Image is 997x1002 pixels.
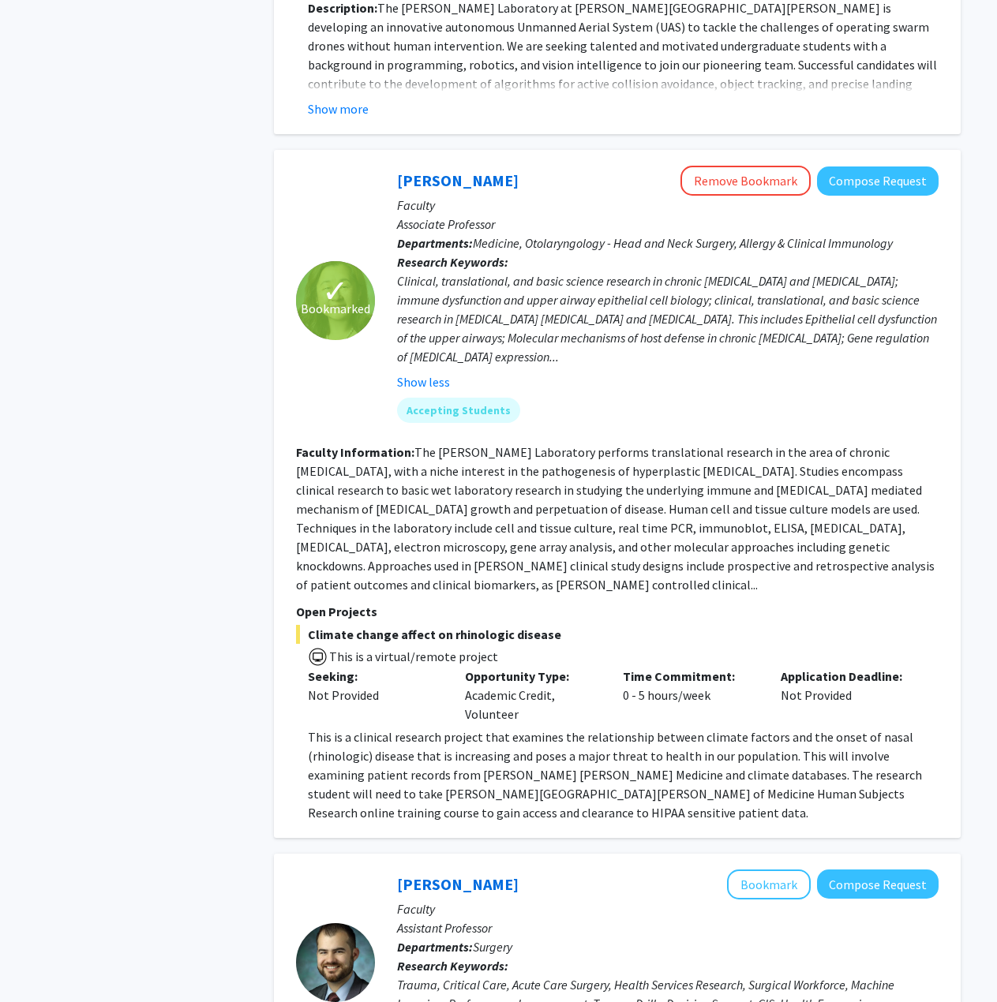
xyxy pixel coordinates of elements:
[397,271,939,366] div: Clinical, translational, and basic science research in chronic [MEDICAL_DATA] and [MEDICAL_DATA];...
[817,869,939,899] button: Compose Request to Alistair Kent
[473,939,512,955] span: Surgery
[611,667,769,723] div: 0 - 5 hours/week
[397,215,939,234] p: Associate Professor
[397,372,450,391] button: Show less
[817,166,939,196] button: Compose Request to Jean Kim
[397,196,939,215] p: Faculty
[308,99,369,118] button: Show more
[397,918,939,937] p: Assistant Professor
[328,649,498,664] span: This is a virtual/remote project
[296,625,939,644] span: Climate change affect on rhinologic disease
[397,254,508,270] b: Research Keywords:
[769,667,927,723] div: Not Provided
[296,444,935,593] fg-read-more: The [PERSON_NAME] Laboratory performs translational research in the area of chronic [MEDICAL_DATA...
[296,602,939,621] p: Open Projects
[308,667,442,686] p: Seeking:
[453,667,611,723] div: Academic Credit, Volunteer
[465,667,599,686] p: Opportunity Type:
[623,667,757,686] p: Time Commitment:
[680,166,811,196] button: Remove Bookmark
[397,958,508,974] b: Research Keywords:
[322,283,349,299] span: ✓
[397,874,519,894] a: [PERSON_NAME]
[397,170,519,190] a: [PERSON_NAME]
[397,398,520,423] mat-chip: Accepting Students
[397,939,473,955] b: Departments:
[296,444,414,460] b: Faculty Information:
[12,931,67,990] iframe: Chat
[397,899,939,918] p: Faculty
[301,299,370,318] span: Bookmarked
[308,727,939,822] p: This is a clinical research project that examines the relationship between climate factors and th...
[781,667,915,686] p: Application Deadline:
[308,686,442,705] div: Not Provided
[727,869,811,899] button: Add Alistair Kent to Bookmarks
[473,235,893,251] span: Medicine, Otolaryngology - Head and Neck Surgery, Allergy & Clinical Immunology
[397,235,473,251] b: Departments:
